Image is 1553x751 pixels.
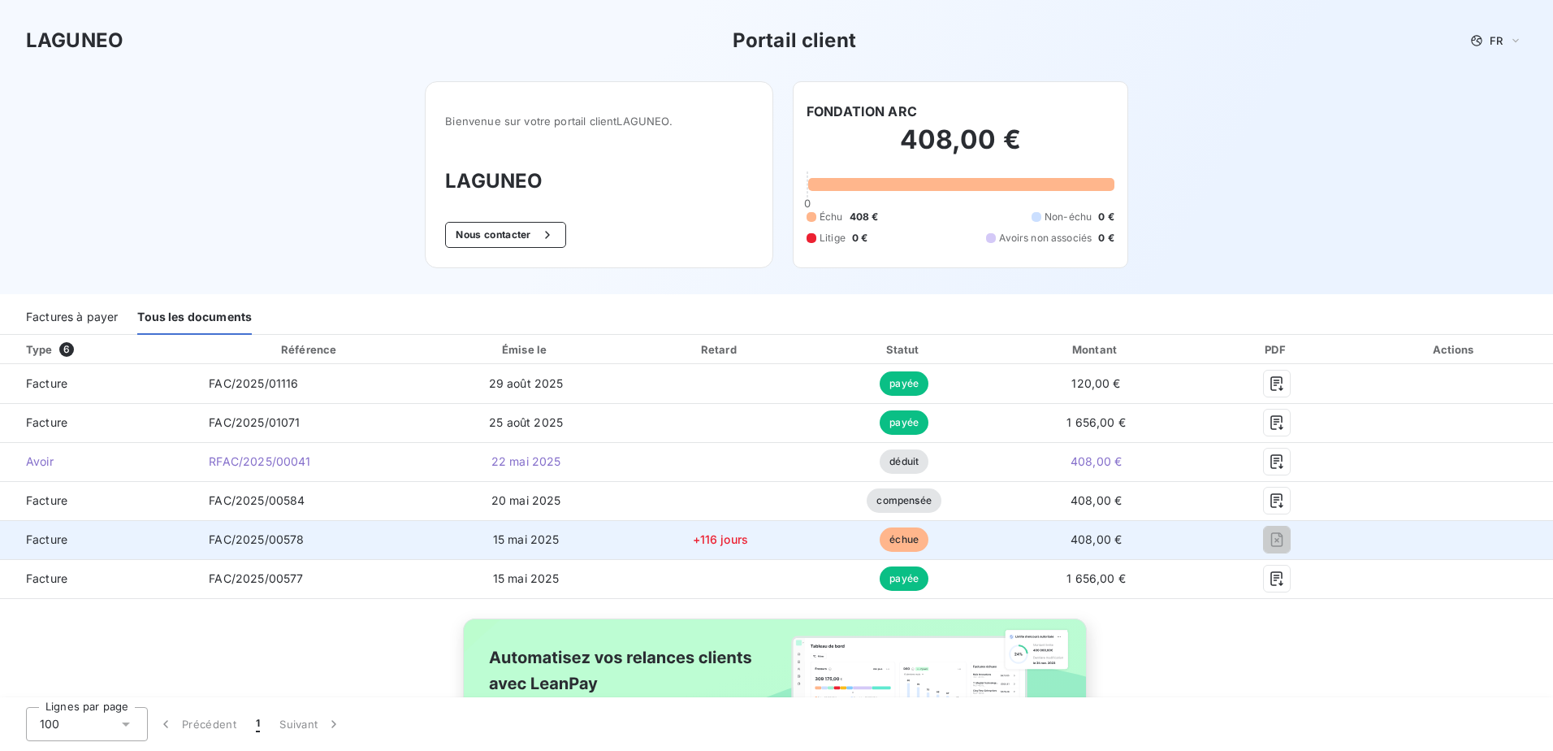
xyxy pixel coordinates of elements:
[137,301,252,335] div: Tous les documents
[13,415,183,431] span: Facture
[491,454,561,468] span: 22 mai 2025
[1071,532,1122,546] span: 408,00 €
[804,197,811,210] span: 0
[998,341,1194,358] div: Montant
[445,167,753,196] h3: LAGUNEO
[1071,376,1120,390] span: 120,00 €
[445,222,565,248] button: Nous contacter
[999,231,1092,245] span: Avoirs non associés
[270,707,352,741] button: Suivant
[867,488,941,513] span: compensée
[493,532,560,546] span: 15 mai 2025
[852,231,867,245] span: 0 €
[26,26,123,55] h3: LAGUNEO
[40,716,59,732] span: 100
[26,301,118,335] div: Factures à payer
[16,341,193,358] div: Type
[880,371,928,396] span: payée
[493,571,560,585] span: 15 mai 2025
[13,493,183,509] span: Facture
[880,527,928,552] span: échue
[1490,34,1503,47] span: FR
[816,341,992,358] div: Statut
[209,454,310,468] span: RFAC/2025/00041
[1098,231,1114,245] span: 0 €
[209,532,304,546] span: FAC/2025/00578
[1360,341,1550,358] div: Actions
[281,343,336,356] div: Référence
[256,716,260,732] span: 1
[13,375,183,392] span: Facture
[807,102,917,121] h6: FONDATION ARC
[1045,210,1092,224] span: Non-échu
[1200,341,1353,358] div: PDF
[428,341,624,358] div: Émise le
[850,210,879,224] span: 408 €
[148,707,246,741] button: Précédent
[1066,415,1126,429] span: 1 656,00 €
[209,493,305,507] span: FAC/2025/00584
[246,707,270,741] button: 1
[209,571,303,585] span: FAC/2025/00577
[489,376,564,390] span: 29 août 2025
[445,115,753,128] span: Bienvenue sur votre portail client LAGUNEO .
[209,415,300,429] span: FAC/2025/01071
[491,493,561,507] span: 20 mai 2025
[1071,454,1122,468] span: 408,00 €
[807,124,1114,172] h2: 408,00 €
[693,532,749,546] span: +116 jours
[733,26,856,55] h3: Portail client
[1066,571,1126,585] span: 1 656,00 €
[820,231,846,245] span: Litige
[209,376,298,390] span: FAC/2025/01116
[630,341,810,358] div: Retard
[13,454,183,470] span: Avoir
[880,449,928,474] span: déduit
[13,571,183,587] span: Facture
[13,532,183,548] span: Facture
[880,567,928,591] span: payée
[59,342,74,357] span: 6
[820,210,843,224] span: Échu
[489,415,563,429] span: 25 août 2025
[880,410,928,435] span: payée
[1098,210,1114,224] span: 0 €
[1071,493,1122,507] span: 408,00 €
